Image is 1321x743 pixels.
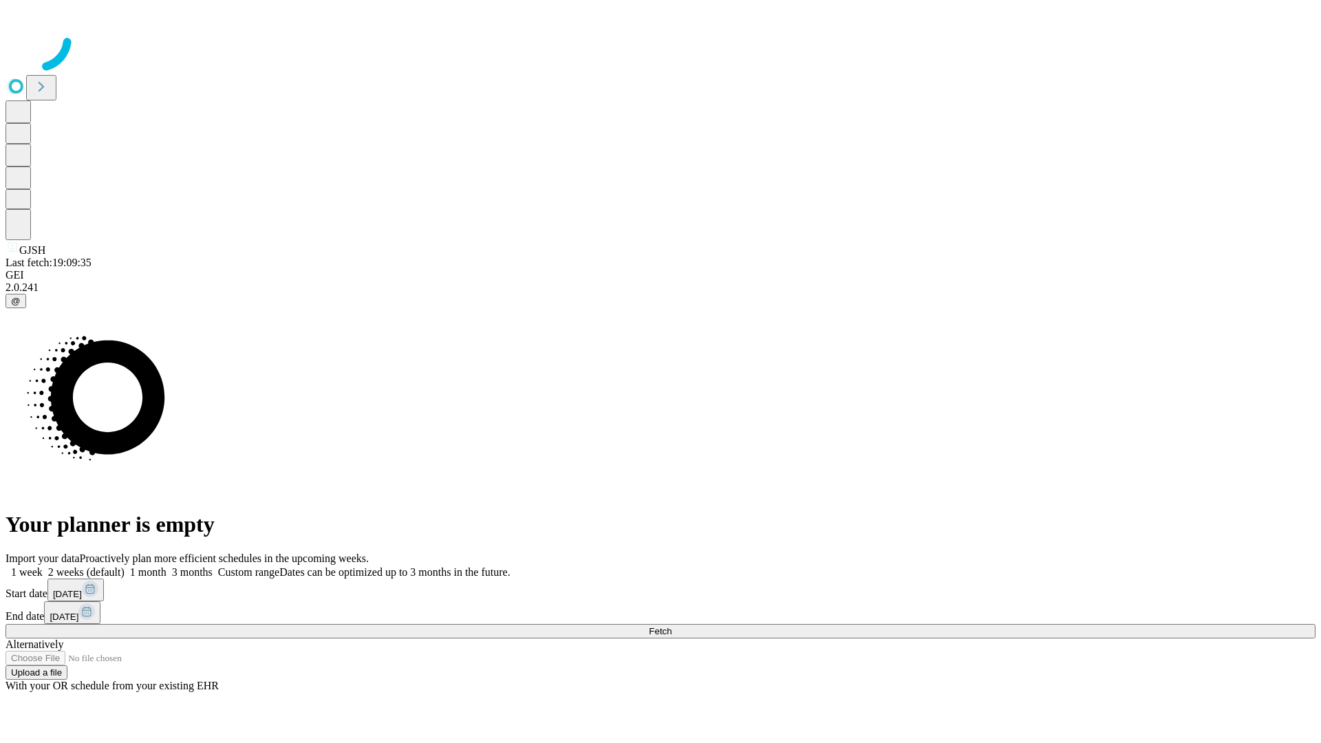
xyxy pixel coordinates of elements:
[6,269,1315,281] div: GEI
[80,552,369,564] span: Proactively plan more efficient schedules in the upcoming weeks.
[279,566,510,578] span: Dates can be optimized up to 3 months in the future.
[19,244,45,256] span: GJSH
[6,552,80,564] span: Import your data
[649,626,672,636] span: Fetch
[130,566,167,578] span: 1 month
[11,566,43,578] span: 1 week
[6,680,219,691] span: With your OR schedule from your existing EHR
[218,566,279,578] span: Custom range
[6,638,63,650] span: Alternatively
[6,281,1315,294] div: 2.0.241
[6,601,1315,624] div: End date
[172,566,213,578] span: 3 months
[53,589,82,599] span: [DATE]
[6,512,1315,537] h1: Your planner is empty
[47,579,104,601] button: [DATE]
[11,296,21,306] span: @
[50,612,78,622] span: [DATE]
[6,665,67,680] button: Upload a file
[6,579,1315,601] div: Start date
[44,601,100,624] button: [DATE]
[6,294,26,308] button: @
[6,624,1315,638] button: Fetch
[6,257,92,268] span: Last fetch: 19:09:35
[48,566,125,578] span: 2 weeks (default)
